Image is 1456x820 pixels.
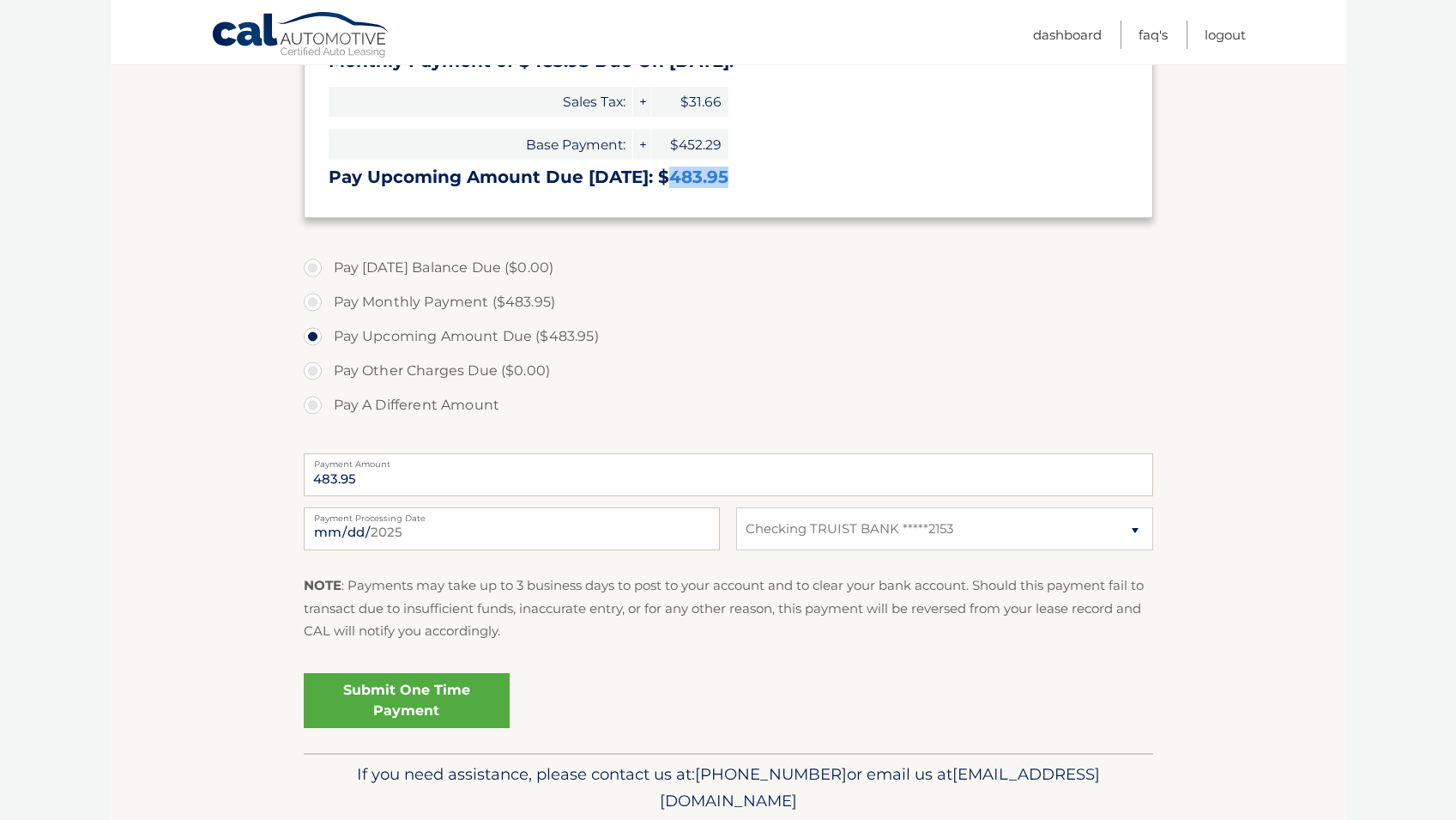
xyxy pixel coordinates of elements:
[304,453,1153,496] input: Payment Amount
[304,354,1153,388] label: Pay Other Charges Due ($0.00)
[304,577,341,593] strong: NOTE
[329,130,632,160] span: Base Payment:
[633,87,650,117] span: +
[651,130,728,160] span: $452.29
[304,673,510,728] a: Submit One Time Payment
[304,251,1153,285] label: Pay [DATE] Balance Due ($0.00)
[211,11,391,61] a: Cal Automotive
[1033,21,1102,49] a: Dashboard
[1139,21,1168,49] a: FAQ's
[633,130,650,160] span: +
[695,764,847,784] span: [PHONE_NUMBER]
[304,319,1153,354] label: Pay Upcoming Amount Due ($483.95)
[304,574,1153,642] p: : Payments may take up to 3 business days to post to your account and to clear your bank account....
[304,507,720,521] label: Payment Processing Date
[651,87,728,117] span: $31.66
[1205,21,1246,49] a: Logout
[304,285,1153,319] label: Pay Monthly Payment ($483.95)
[329,87,632,117] span: Sales Tax:
[304,507,720,550] input: Payment Date
[304,453,1153,467] label: Payment Amount
[315,761,1142,816] p: If you need assistance, please contact us at: or email us at
[329,167,1128,188] h3: Pay Upcoming Amount Due [DATE]: $483.95
[304,388,1153,422] label: Pay A Different Amount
